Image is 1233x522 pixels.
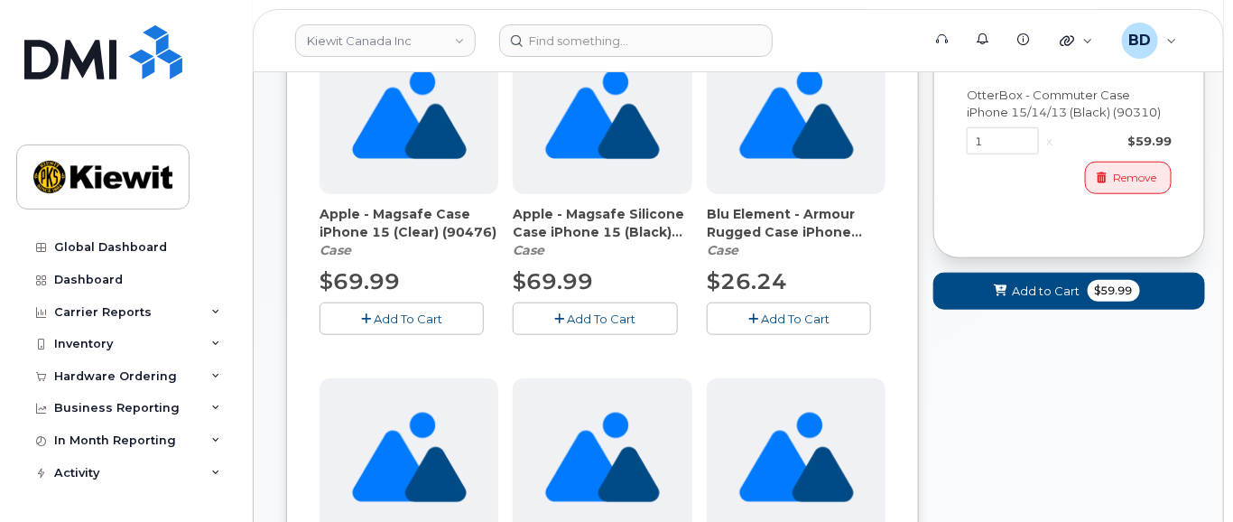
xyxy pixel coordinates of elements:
[320,303,484,334] button: Add To Cart
[1060,133,1172,150] div: $59.99
[1109,23,1190,59] div: Barbara Dye
[513,268,593,294] span: $69.99
[1085,162,1172,193] button: Remove
[1047,23,1106,59] div: Quicklinks
[320,268,400,294] span: $69.99
[374,312,442,326] span: Add To Cart
[933,273,1205,310] button: Add to Cart $59.99
[707,205,885,241] span: Blu Element - Armour Rugged Case iPhone 15/14/13 (Black) (90273)
[967,87,1172,120] div: OtterBox - Commuter Case iPhone 15/14/13 (Black) (90310)
[320,205,498,241] span: Apple - Magsafe Case iPhone 15 (Clear) (90476)
[320,205,498,259] div: Apple - Magsafe Case iPhone 15 (Clear) (90476)
[1113,170,1156,186] span: Remove
[568,312,636,326] span: Add To Cart
[739,35,854,194] img: no_image_found-2caef05468ed5679b831cfe6fc140e25e0c280774317ffc20a367ab7fd17291e.png
[707,242,738,258] em: Case
[545,35,660,194] img: no_image_found-2caef05468ed5679b831cfe6fc140e25e0c280774317ffc20a367ab7fd17291e.png
[707,303,871,334] button: Add To Cart
[761,312,830,326] span: Add To Cart
[352,35,467,194] img: no_image_found-2caef05468ed5679b831cfe6fc140e25e0c280774317ffc20a367ab7fd17291e.png
[513,205,691,259] div: Apple - Magsafe Silicone Case iPhone 15 (Black) (90477)
[513,242,544,258] em: Case
[295,24,476,57] a: Kiewit Canada Inc
[513,205,691,241] span: Apple - Magsafe Silicone Case iPhone 15 (Black) (90477)
[707,205,885,259] div: Blu Element - Armour Rugged Case iPhone 15/14/13 (Black) (90273)
[1128,30,1151,51] span: BD
[1154,443,1219,508] iframe: Messenger Launcher
[1013,283,1080,300] span: Add to Cart
[513,303,677,334] button: Add To Cart
[320,242,351,258] em: Case
[1088,280,1140,302] span: $59.99
[1039,133,1060,150] div: x
[707,268,787,294] span: $26.24
[499,24,773,57] input: Find something...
